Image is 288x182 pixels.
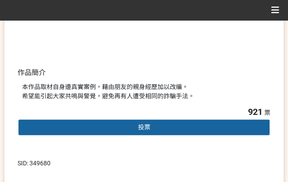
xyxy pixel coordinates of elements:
[193,158,237,167] iframe: IFrame Embed
[248,107,262,117] span: 921
[264,109,270,116] span: 票
[18,68,46,77] span: 作品簡介
[138,123,150,130] span: 投票
[18,159,51,166] span: SID: 349680
[22,82,266,101] div: 本作品取材自身邊真實案例，藉由朋友的親身經歷加以改編。 希望能引起大家共鳴與警覺，避免再有人遭受相同的詐騙手法。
